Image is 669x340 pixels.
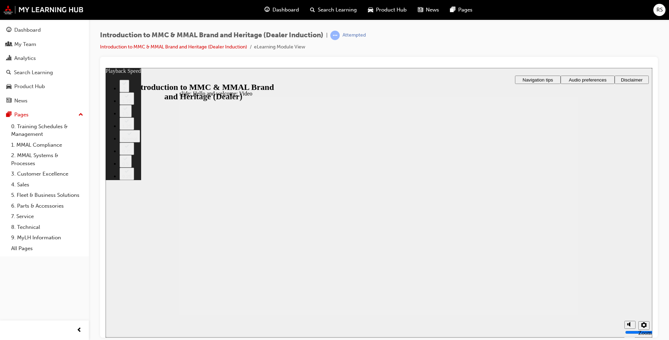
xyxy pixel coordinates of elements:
[519,253,530,261] button: Mute (Ctrl+Alt+M)
[6,84,11,90] span: car-icon
[368,6,373,14] span: car-icon
[3,5,84,14] img: mmal
[254,43,305,51] li: eLearning Module View
[14,83,45,91] div: Product Hub
[3,108,86,121] button: Pages
[100,44,247,50] a: Introduction to MMC & MMAL Brand and Heritage (Dealer Induction)
[3,52,86,65] a: Analytics
[445,3,478,17] a: pages-iconPages
[6,70,11,76] span: search-icon
[343,32,366,39] div: Attempted
[14,69,53,77] div: Search Learning
[77,326,82,335] span: prev-icon
[8,169,86,179] a: 3. Customer Excellence
[14,12,24,24] button: 2
[8,232,86,243] a: 9. MyLH Information
[318,6,357,14] span: Search Learning
[14,40,36,48] div: My Team
[362,3,412,17] a: car-iconProduct Hub
[515,247,543,270] div: misc controls
[326,31,328,39] span: |
[3,66,86,79] a: Search Learning
[6,27,11,33] span: guage-icon
[463,9,501,15] span: Audio preferences
[412,3,445,17] a: news-iconNews
[6,98,11,104] span: news-icon
[6,41,11,48] span: people-icon
[264,6,270,14] span: guage-icon
[409,8,455,16] button: Navigation tips
[14,54,36,62] div: Analytics
[417,9,447,15] span: Navigation tips
[330,31,340,40] span: learningRecordVerb_ATTEMPT-icon
[8,179,86,190] a: 4. Sales
[8,140,86,150] a: 1. MMAL Compliance
[533,253,544,262] button: Settings
[6,112,11,118] span: pages-icon
[310,6,315,14] span: search-icon
[14,111,29,119] div: Pages
[3,38,86,51] a: My Team
[14,26,41,34] div: Dashboard
[515,9,537,15] span: Disclaimer
[426,6,439,14] span: News
[3,94,86,107] a: News
[78,110,83,119] span: up-icon
[3,22,86,108] button: DashboardMy TeamAnalyticsSearch LearningProduct HubNews
[8,211,86,222] a: 7. Service
[509,8,543,16] button: Disclaimer
[656,6,663,14] span: RS
[259,3,305,17] a: guage-iconDashboard
[17,18,21,23] div: 2
[8,201,86,211] a: 6. Parts & Accessories
[533,262,546,280] label: Zoom to fit
[455,8,509,16] button: Audio preferences
[376,6,407,14] span: Product Hub
[450,6,455,14] span: pages-icon
[100,31,323,39] span: Introduction to MMC & MMAL Brand and Heritage (Dealer Induction)
[8,121,86,140] a: 0. Training Schedules & Management
[14,97,28,105] div: News
[418,6,423,14] span: news-icon
[653,4,666,16] button: RS
[458,6,472,14] span: Pages
[520,262,564,267] input: volume
[272,6,299,14] span: Dashboard
[8,150,86,169] a: 2. MMAL Systems & Processes
[3,24,86,37] a: Dashboard
[3,80,86,93] a: Product Hub
[8,243,86,254] a: All Pages
[6,55,11,62] span: chart-icon
[305,3,362,17] a: search-iconSearch Learning
[8,190,86,201] a: 5. Fleet & Business Solutions
[8,222,86,233] a: 8. Technical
